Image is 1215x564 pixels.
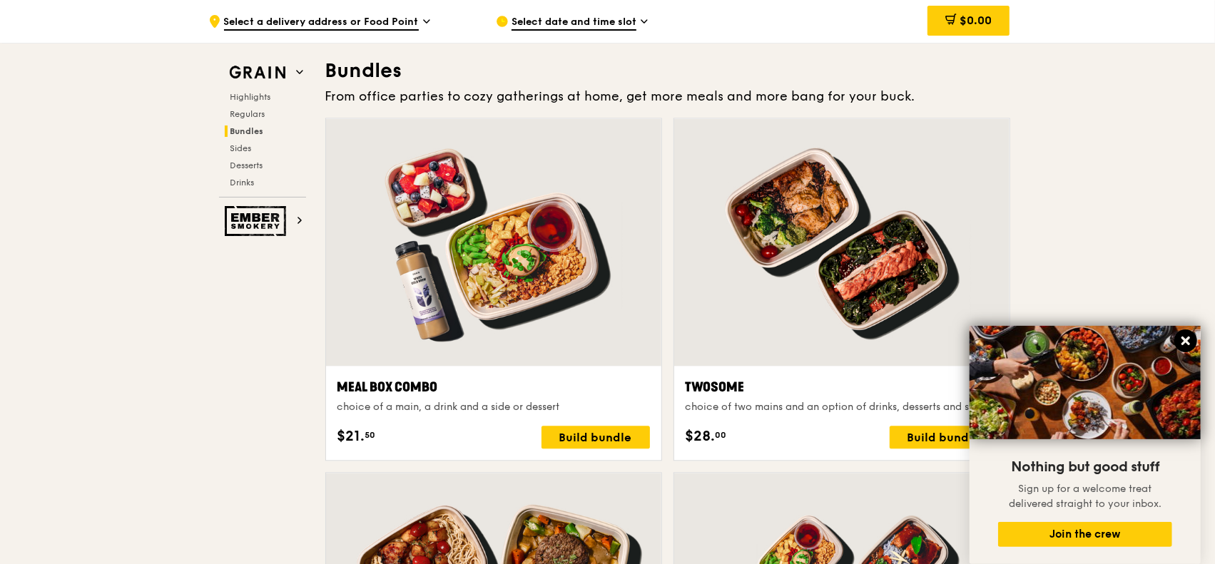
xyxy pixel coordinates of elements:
span: Drinks [230,178,255,188]
div: choice of two mains and an option of drinks, desserts and sides [686,400,998,414]
img: DSC07876-Edit02-Large.jpeg [970,326,1201,439]
img: Ember Smokery web logo [225,206,290,236]
div: Build bundle [890,426,998,448]
div: Meal Box Combo [337,377,650,397]
span: $0.00 [960,14,992,27]
span: Select date and time slot [512,15,636,31]
img: Grain web logo [225,60,290,86]
button: Join the crew [998,522,1172,547]
span: Regulars [230,109,265,119]
span: Nothing but good stuff [1011,458,1159,476]
span: Bundles [230,126,264,136]
div: Twosome [686,377,998,397]
span: 50 [365,429,376,441]
span: 00 [716,429,727,441]
span: Desserts [230,160,263,170]
div: Build bundle [542,426,650,448]
span: Highlights [230,92,271,102]
span: $28. [686,426,716,447]
div: choice of a main, a drink and a side or dessert [337,400,650,414]
span: Select a delivery address or Food Point [224,15,419,31]
span: Sign up for a welcome treat delivered straight to your inbox. [1009,483,1161,510]
button: Close [1174,329,1197,352]
h3: Bundles [325,58,1010,83]
span: $21. [337,426,365,447]
span: Sides [230,143,252,153]
div: From office parties to cozy gatherings at home, get more meals and more bang for your buck. [325,86,1010,106]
